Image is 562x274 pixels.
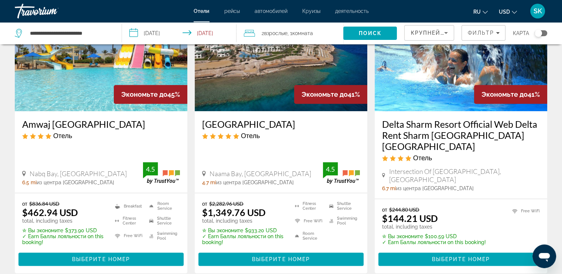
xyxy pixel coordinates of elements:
a: Travorium [15,1,89,21]
img: TrustYou guest rating badge [143,162,180,184]
div: 4 star Hotel [382,154,540,162]
a: автомобилей [255,8,287,14]
li: Free WiFi [291,215,326,226]
span: от [202,201,207,207]
a: Выберите номер [378,254,544,262]
p: ✓ Earn Баллы лояльности on this booking! [382,239,486,245]
span: 6.5 mi [22,179,37,185]
button: User Menu [528,3,547,19]
li: Room Service [291,230,326,242]
button: Выберите номер [378,253,544,266]
span: Взрослые [264,30,287,36]
span: Крупнейшие сбережения [411,30,500,36]
p: $373.90 USD [22,227,106,233]
span: Nabq Bay, [GEOGRAPHIC_DATA] [30,169,127,178]
p: ✓ Earn Баллы лояльности on this booking! [22,233,106,245]
p: total, including taxes [202,218,286,224]
img: TrustYou guest rating badge [323,162,360,184]
span: от [22,201,27,207]
span: SK [534,7,542,15]
span: Выберите номер [72,256,130,262]
span: ru [473,9,481,15]
del: $2,282.96 USD [209,201,243,207]
span: Экономьте до [302,90,348,98]
li: Shuttle Service [146,215,180,226]
div: 4.5 [323,165,338,174]
iframe: Кнопка запуска окна обмена сообщениями [532,244,556,268]
button: Travelers: 2 adults, 0 children [236,22,344,44]
span: 4.7 mi [202,179,216,185]
span: Naama Bay, [GEOGRAPHIC_DATA] [210,169,311,178]
span: USD [499,9,510,15]
a: рейсы [224,8,240,14]
button: Toggle map [529,30,547,37]
button: Выберите номер [198,253,364,266]
div: 5 star Hotel [202,131,360,140]
span: Экономьте до [481,90,528,98]
div: 4 star Hotel [22,131,180,140]
mat-select: Sort by [411,28,448,37]
span: из центра [GEOGRAPHIC_DATA] [396,185,474,191]
ins: $462.94 USD [22,207,78,218]
div: 4.5 [143,165,158,174]
button: Выберите номер [18,253,184,266]
div: 45% [114,85,187,104]
a: Delta Sharm Resort Official Web Delta Rent Sharm [GEOGRAPHIC_DATA] [GEOGRAPHIC_DATA] [382,119,540,152]
span: Поиск [359,30,382,36]
span: Отель [53,131,72,140]
span: ✮ Вы экономите [382,233,423,239]
li: Breakfast [111,201,146,212]
span: Фильтр [467,30,494,36]
a: [GEOGRAPHIC_DATA] [202,119,360,130]
li: Fitness Center [291,201,326,212]
span: ✮ Вы экономите [22,227,63,233]
ins: $1,349.76 USD [202,207,266,218]
span: Экономьте до [121,90,167,98]
button: Search [343,27,397,40]
span: ✮ Вы экономите [202,227,243,233]
p: total, including taxes [382,224,486,230]
li: Room Service [146,201,180,212]
li: Fitness Center [111,215,146,226]
a: Круизы [302,8,320,14]
button: Select check in and out date [122,22,236,44]
del: $836.84 USD [29,201,59,207]
span: Intersection Of [GEOGRAPHIC_DATA], [GEOGRAPHIC_DATA] [389,167,540,184]
span: карта [513,28,529,38]
a: Отели [194,8,210,14]
span: , 1 [287,28,313,38]
span: от [382,206,387,213]
button: Change language [473,6,488,17]
span: из центра [GEOGRAPHIC_DATA] [216,179,294,185]
p: $933.20 USD [202,227,286,233]
span: деятельность [335,8,369,14]
p: $100.59 USD [382,233,486,239]
p: ✓ Earn Баллы лояльности on this booking! [202,233,286,245]
button: Change currency [499,6,517,17]
span: из центра [GEOGRAPHIC_DATA] [37,179,114,185]
li: Free WiFi [111,230,146,242]
div: 41% [474,85,547,104]
span: Комната [292,30,313,36]
a: Выберите номер [18,254,184,262]
a: Выберите номер [198,254,364,262]
span: Выберите номер [432,256,490,262]
h3: Amwaj [GEOGRAPHIC_DATA] [22,119,180,130]
div: 41% [294,85,367,104]
del: $244.80 USD [389,206,419,213]
span: Выберите номер [252,256,310,262]
ins: $144.21 USD [382,213,438,224]
p: total, including taxes [22,218,106,224]
li: Swimming Pool [326,215,360,226]
span: Отель [241,131,260,140]
li: Shuttle Service [326,201,360,212]
li: Swimming Pool [146,230,180,242]
span: 6.7 mi [382,185,396,191]
span: 2 [262,28,287,38]
li: Free WiFi [508,206,540,216]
